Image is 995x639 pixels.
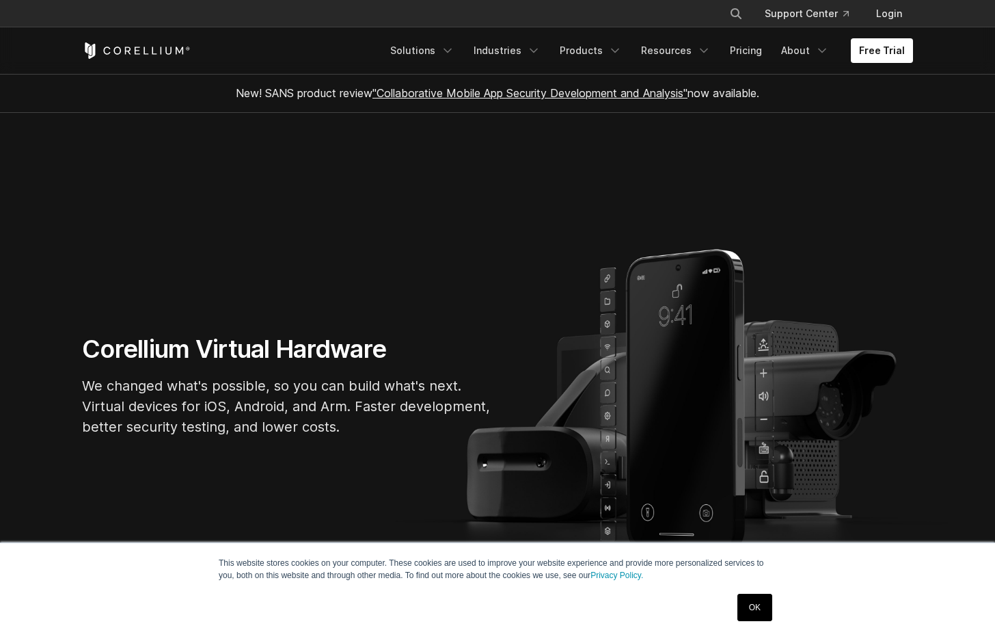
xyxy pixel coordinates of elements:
[851,38,913,63] a: Free Trial
[737,594,772,621] a: OK
[551,38,630,63] a: Products
[82,376,492,437] p: We changed what's possible, so you can build what's next. Virtual devices for iOS, Android, and A...
[382,38,463,63] a: Solutions
[724,1,748,26] button: Search
[633,38,719,63] a: Resources
[590,571,643,580] a: Privacy Policy.
[773,38,837,63] a: About
[236,86,759,100] span: New! SANS product review now available.
[865,1,913,26] a: Login
[722,38,770,63] a: Pricing
[754,1,860,26] a: Support Center
[372,86,687,100] a: "Collaborative Mobile App Security Development and Analysis"
[465,38,549,63] a: Industries
[82,42,191,59] a: Corellium Home
[713,1,913,26] div: Navigation Menu
[82,334,492,365] h1: Corellium Virtual Hardware
[382,38,913,63] div: Navigation Menu
[219,557,776,582] p: This website stores cookies on your computer. These cookies are used to improve your website expe...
